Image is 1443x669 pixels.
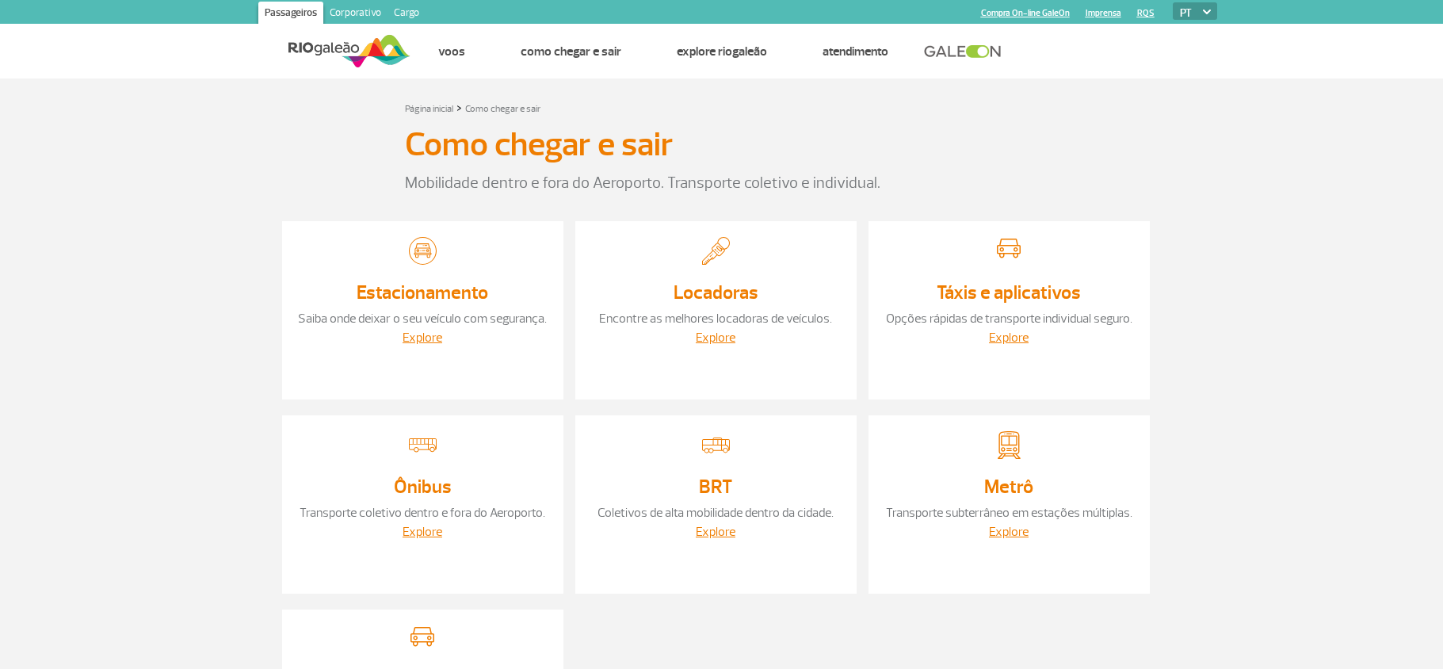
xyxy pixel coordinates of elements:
[394,475,452,499] a: Ônibus
[387,2,426,27] a: Cargo
[298,311,547,327] a: Saiba onde deixar o seu veículo com segurança.
[403,524,442,540] a: Explore
[674,281,758,304] a: Locadoras
[989,524,1029,540] a: Explore
[981,8,1070,18] a: Compra On-line GaleOn
[984,475,1033,499] a: Metrô
[599,311,832,327] a: Encontre as melhores locadoras de veículos.
[1086,8,1121,18] a: Imprensa
[699,475,732,499] a: BRT
[300,505,545,521] a: Transporte coletivo dentro e fora do Aeroporto.
[465,103,540,115] a: Como chegar e sair
[696,330,735,346] a: Explore
[597,505,834,521] a: Coletivos de alta mobilidade dentro da cidade.
[886,505,1132,521] a: Transporte subterrâneo em estações múltiplas.
[677,44,767,59] a: Explore RIOgaleão
[403,330,442,346] a: Explore
[456,98,462,117] a: >
[937,281,1081,304] a: Táxis e aplicativos
[357,281,488,304] a: Estacionamento
[886,311,1132,327] a: Opções rápidas de transporte individual seguro.
[1137,8,1155,18] a: RQS
[405,103,453,115] a: Página inicial
[405,171,1039,195] p: Mobilidade dentro e fora do Aeroporto. Transporte coletivo e individual.
[823,44,888,59] a: Atendimento
[323,2,387,27] a: Corporativo
[696,524,735,540] a: Explore
[521,44,621,59] a: Como chegar e sair
[405,125,674,165] h3: Como chegar e sair
[438,44,465,59] a: Voos
[989,330,1029,346] a: Explore
[258,2,323,27] a: Passageiros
